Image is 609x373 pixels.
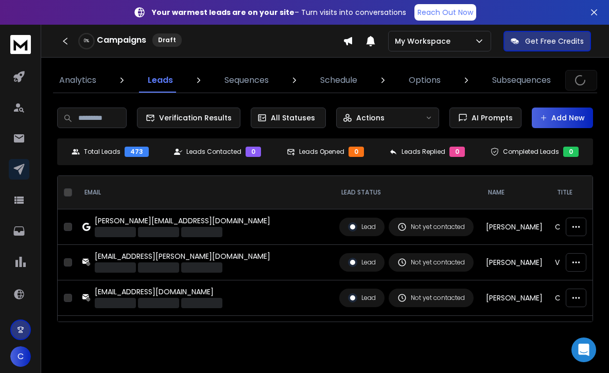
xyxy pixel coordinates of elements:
[397,222,465,232] div: Not yet contacted
[142,68,179,93] a: Leads
[218,68,275,93] a: Sequences
[414,4,476,21] a: Reach Out Now
[402,148,445,156] p: Leads Replied
[76,176,333,209] th: EMAIL
[97,34,146,46] h1: Campaigns
[563,147,579,157] div: 0
[409,74,441,86] p: Options
[271,113,315,123] p: All Statuses
[480,176,549,209] th: NAME
[349,147,364,157] div: 0
[397,258,465,267] div: Not yet contacted
[10,346,31,367] button: C
[348,258,376,267] div: Lead
[137,108,240,128] button: Verification Results
[125,147,149,157] div: 473
[449,147,465,157] div: 0
[84,148,120,156] p: Total Leads
[571,338,596,362] div: Open Intercom Messenger
[480,316,549,351] td: [PERSON_NAME]
[186,148,241,156] p: Leads Contacted
[299,148,344,156] p: Leads Opened
[246,147,261,157] div: 0
[532,108,593,128] button: Add New
[155,113,232,123] span: Verification Results
[84,38,89,44] p: 0 %
[348,293,376,303] div: Lead
[525,36,584,46] p: Get Free Credits
[95,251,270,261] div: [EMAIL_ADDRESS][PERSON_NAME][DOMAIN_NAME]
[480,245,549,280] td: [PERSON_NAME]
[397,293,465,303] div: Not yet contacted
[356,113,385,123] p: Actions
[10,35,31,54] img: logo
[148,74,173,86] p: Leads
[53,68,102,93] a: Analytics
[449,108,521,128] button: AI Prompts
[314,68,363,93] a: Schedule
[480,280,549,316] td: [PERSON_NAME]
[395,36,455,46] p: My Workspace
[486,68,557,93] a: Subsequences
[503,148,559,156] p: Completed Leads
[224,74,269,86] p: Sequences
[492,74,551,86] p: Subsequences
[320,74,357,86] p: Schedule
[348,222,376,232] div: Lead
[403,68,447,93] a: Options
[95,216,270,226] div: [PERSON_NAME][EMAIL_ADDRESS][DOMAIN_NAME]
[503,31,591,51] button: Get Free Credits
[152,7,406,17] p: – Turn visits into conversations
[152,7,294,17] strong: Your warmest leads are on your site
[333,176,480,209] th: LEAD STATUS
[59,74,96,86] p: Analytics
[480,209,549,245] td: [PERSON_NAME]
[152,33,182,47] div: Draft
[467,113,513,123] span: AI Prompts
[95,287,222,297] div: [EMAIL_ADDRESS][DOMAIN_NAME]
[417,7,473,17] p: Reach Out Now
